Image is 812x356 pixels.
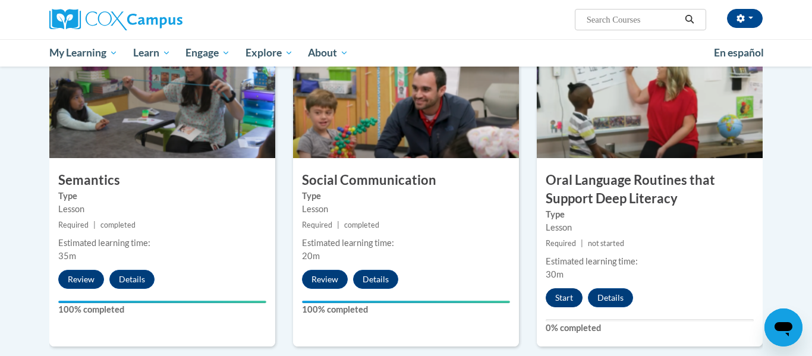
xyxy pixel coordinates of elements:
[302,251,320,261] span: 20m
[32,39,780,67] div: Main menu
[302,301,510,303] div: Your progress
[100,220,136,229] span: completed
[133,46,171,60] span: Learn
[185,46,230,60] span: Engage
[706,40,772,65] a: En español
[246,46,293,60] span: Explore
[586,12,681,27] input: Search Courses
[238,39,301,67] a: Explore
[546,239,576,248] span: Required
[302,270,348,289] button: Review
[58,220,89,229] span: Required
[93,220,96,229] span: |
[58,270,104,289] button: Review
[714,46,764,59] span: En español
[727,9,763,28] button: Account Settings
[302,237,510,250] div: Estimated learning time:
[302,190,510,203] label: Type
[546,322,754,335] label: 0% completed
[546,208,754,221] label: Type
[302,220,332,229] span: Required
[681,12,698,27] button: Search
[581,239,583,248] span: |
[546,255,754,268] div: Estimated learning time:
[49,171,275,190] h3: Semantics
[537,171,763,208] h3: Oral Language Routines that Support Deep Literacy
[49,39,275,158] img: Course Image
[588,288,633,307] button: Details
[301,39,357,67] a: About
[49,46,118,60] span: My Learning
[58,301,266,303] div: Your progress
[109,270,155,289] button: Details
[293,39,519,158] img: Course Image
[49,9,182,30] img: Cox Campus
[58,203,266,216] div: Lesson
[58,237,266,250] div: Estimated learning time:
[337,220,339,229] span: |
[588,239,624,248] span: not started
[302,203,510,216] div: Lesson
[293,171,519,190] h3: Social Communication
[42,39,125,67] a: My Learning
[125,39,178,67] a: Learn
[344,220,379,229] span: completed
[178,39,238,67] a: Engage
[49,9,275,30] a: Cox Campus
[58,251,76,261] span: 35m
[302,303,510,316] label: 100% completed
[546,288,583,307] button: Start
[58,303,266,316] label: 100% completed
[308,46,348,60] span: About
[546,221,754,234] div: Lesson
[764,308,802,346] iframe: Button to launch messaging window
[537,39,763,158] img: Course Image
[58,190,266,203] label: Type
[546,269,564,279] span: 30m
[353,270,398,289] button: Details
